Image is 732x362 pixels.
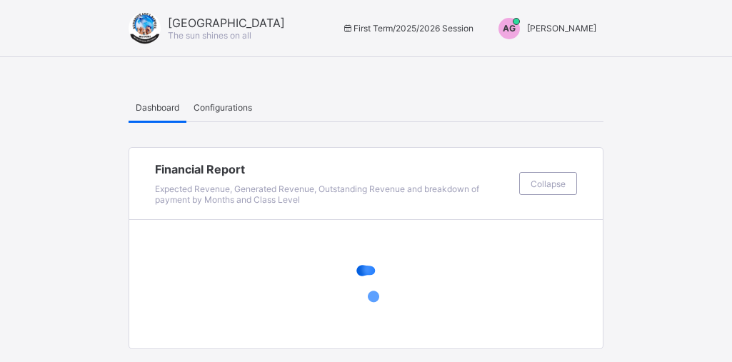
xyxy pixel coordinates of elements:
span: The sun shines on all [168,30,251,41]
span: [GEOGRAPHIC_DATA] [168,16,285,30]
span: Configurations [194,102,252,113]
span: Expected Revenue, Generated Revenue, Outstanding Revenue and breakdown of payment by Months and C... [155,183,479,205]
span: [PERSON_NAME] [527,23,596,34]
span: session/term information [341,23,473,34]
span: Financial Report [155,162,512,176]
span: Collapse [531,179,566,189]
span: Dashboard [136,102,179,113]
span: AG [503,23,516,34]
